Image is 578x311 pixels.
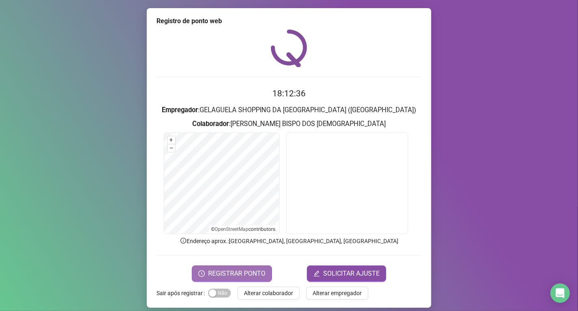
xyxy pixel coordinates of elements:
[198,270,205,277] span: clock-circle
[180,237,187,244] span: info-circle
[162,106,198,114] strong: Empregador
[307,265,386,282] button: editSOLICITAR AJUSTE
[167,144,175,152] button: –
[156,237,422,246] p: Endereço aprox. : [GEOGRAPHIC_DATA], [GEOGRAPHIC_DATA], [GEOGRAPHIC_DATA]
[211,226,277,232] li: © contributors.
[272,89,306,98] time: 18:12:36
[192,120,229,128] strong: Colaborador
[237,287,300,300] button: Alterar colaborador
[156,287,208,300] label: Sair após registrar
[550,283,570,303] div: Open Intercom Messenger
[208,269,265,278] span: REGISTRAR PONTO
[271,29,307,67] img: QRPoint
[156,16,422,26] div: Registro de ponto web
[313,289,362,298] span: Alterar empregador
[156,119,422,129] h3: : [PERSON_NAME] BISPO DOS [DEMOGRAPHIC_DATA]
[156,105,422,115] h3: : GELAGUELA SHOPPING DA [GEOGRAPHIC_DATA] ([GEOGRAPHIC_DATA])
[167,136,175,144] button: +
[313,270,320,277] span: edit
[215,226,249,232] a: OpenStreetMap
[244,289,293,298] span: Alterar colaborador
[192,265,272,282] button: REGISTRAR PONTO
[306,287,368,300] button: Alterar empregador
[323,269,380,278] span: SOLICITAR AJUSTE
